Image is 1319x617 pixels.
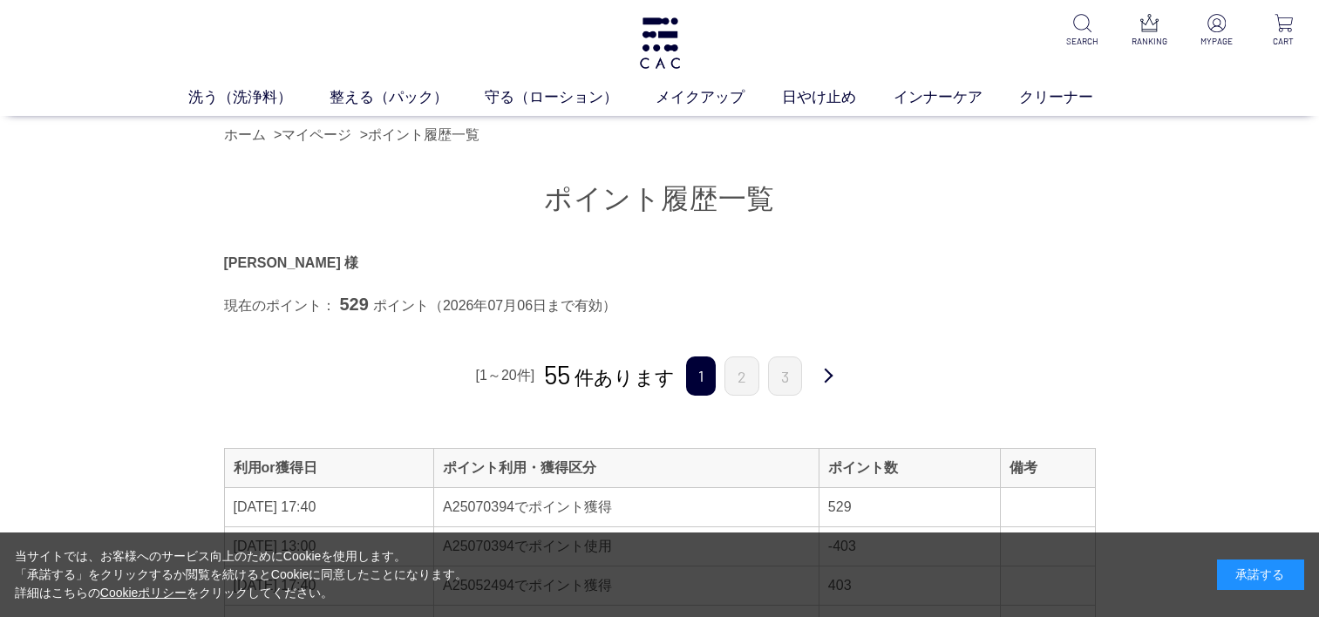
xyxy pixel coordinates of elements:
[894,86,1020,109] a: インナーケア
[100,586,187,600] a: Cookieポリシー
[224,448,434,487] th: 利用or獲得日
[1195,35,1238,48] p: MYPAGE
[544,367,675,389] span: 件あります
[1019,86,1131,109] a: クリーナー
[819,526,1000,566] td: -403
[1000,448,1095,487] th: 備考
[340,295,369,314] span: 529
[637,17,683,69] img: logo
[1128,35,1171,48] p: RANKING
[1262,35,1305,48] p: CART
[1128,14,1171,48] a: RANKING
[656,86,782,109] a: メイクアップ
[1262,14,1305,48] a: CART
[188,86,330,109] a: 洗う（洗浄料）
[782,86,894,109] a: 日やけ止め
[443,499,514,514] a: A25070394
[544,358,571,390] span: 55
[819,487,1000,526] td: 529
[224,180,1096,218] h1: ポイント履歴一覧
[274,125,356,146] li: >
[360,125,484,146] li: >
[686,356,716,396] span: 1
[368,127,479,142] a: ポイント履歴一覧
[434,487,819,526] td: でポイント獲得
[724,356,759,396] a: 2
[434,526,819,566] td: でポイント使用
[224,526,434,566] td: [DATE] 13:00
[1061,14,1104,48] a: SEARCH
[15,547,468,602] div: 当サイトでは、お客様へのサービス向上のためにCookieを使用します。 「承諾する」をクリックするか閲覧を続けるとCookieに同意したことになります。 詳細はこちらの をクリックしてください。
[282,127,351,142] a: マイページ
[1217,559,1304,590] div: 承諾する
[819,448,1000,487] th: ポイント数
[429,298,616,313] span: （2026年07月06日まで有効）
[473,363,538,389] div: [1～20件]
[224,127,266,142] a: ホーム
[768,356,802,396] a: 3
[485,86,656,109] a: 守る（ローション）
[1195,14,1238,48] a: MYPAGE
[224,291,1096,317] p: 現在のポイント： ポイント
[224,253,1096,274] div: [PERSON_NAME] 様
[434,448,819,487] th: ポイント利用・獲得区分
[811,356,846,397] a: 次
[1061,35,1104,48] p: SEARCH
[330,86,486,109] a: 整える（パック）
[224,487,434,526] td: [DATE] 17:40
